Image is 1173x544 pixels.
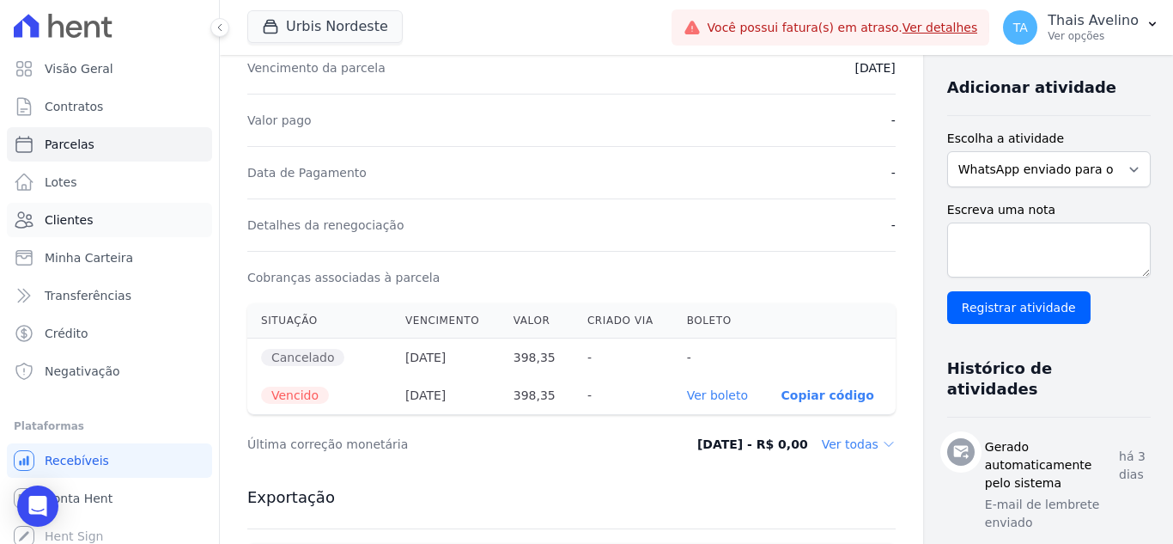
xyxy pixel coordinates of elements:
dd: [DATE] [854,59,895,76]
dt: Vencimento da parcela [247,59,386,76]
span: Parcelas [45,136,94,153]
dd: [DATE] - R$ 0,00 [697,436,808,453]
a: Negativação [7,354,212,388]
th: [DATE] [392,339,500,377]
th: [DATE] [392,376,500,414]
p: Thais Avelino [1048,12,1139,29]
a: Recebíveis [7,443,212,478]
th: - [574,376,673,414]
span: Conta Hent [45,490,112,507]
span: TA [1013,21,1028,34]
th: Vencimento [392,303,500,339]
span: Clientes [45,211,93,229]
th: Situação [247,303,392,339]
p: E-mail de lembrete enviado [985,496,1151,532]
p: há 3 dias [1119,448,1150,484]
a: Conta Hent [7,481,212,516]
a: Clientes [7,203,212,237]
span: Visão Geral [45,60,113,77]
a: Minha Carteira [7,241,212,275]
th: 398,35 [500,339,574,377]
h3: Adicionar atividade [947,77,1116,98]
dt: Valor pago [247,112,312,129]
label: Escreva uma nota [947,201,1151,219]
button: TA Thais Avelino Ver opções [989,3,1173,52]
a: Visão Geral [7,52,212,86]
th: Criado via [574,303,673,339]
span: Transferências [45,287,131,304]
dd: - [891,164,896,181]
button: Urbis Nordeste [247,10,403,43]
span: Negativação [45,363,120,380]
span: Recebíveis [45,452,109,469]
span: Cancelado [261,349,344,366]
dt: Última correção monetária [247,436,630,453]
a: Parcelas [7,127,212,162]
th: Boleto [673,303,768,339]
a: Contratos [7,89,212,124]
div: Open Intercom Messenger [17,486,58,527]
span: Crédito [45,325,88,342]
a: Lotes [7,165,212,199]
span: Vencido [261,387,329,404]
dt: Data de Pagamento [247,164,367,181]
th: 398,35 [500,376,574,414]
dd: - [891,112,896,129]
div: Plataformas [14,416,205,437]
a: Ver boleto [687,388,748,402]
dt: Cobranças associadas à parcela [247,269,440,286]
h3: Exportação [247,487,896,508]
label: Escolha a atividade [947,130,1151,148]
span: Lotes [45,174,77,191]
a: Crédito [7,316,212,351]
th: - [574,339,673,377]
h3: Histórico de atividades [947,358,1137,400]
th: - [673,339,768,377]
th: Valor [500,303,574,339]
a: Transferências [7,278,212,313]
button: Copiar código [781,388,874,402]
span: Você possui fatura(s) em atraso. [708,19,978,37]
h3: Gerado automaticamente pelo sistema [985,438,1119,492]
a: Ver detalhes [903,21,978,34]
input: Registrar atividade [947,291,1091,324]
dt: Detalhes da renegociação [247,217,404,234]
dd: - [891,217,896,234]
dd: Ver todas [822,436,896,453]
span: Contratos [45,98,103,115]
span: Minha Carteira [45,249,133,266]
p: Ver opções [1048,29,1139,43]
